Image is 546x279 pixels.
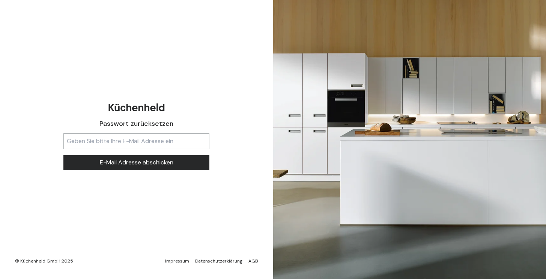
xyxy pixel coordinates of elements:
[63,133,209,149] input: Geben Sie bitte Ihre E-Mail Adresse ein
[15,258,73,264] div: © Küchenheld GmbH 2025
[63,155,209,170] button: E-Mail Adresse abschicken
[63,118,209,129] h1: Passwort zurücksetzen
[108,103,165,111] img: Kuechenheld logo
[100,158,173,167] span: E-Mail Adresse abschicken
[195,258,242,264] a: Datenschutzerklärung
[165,258,189,264] a: Impressum
[248,258,258,264] a: AGB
